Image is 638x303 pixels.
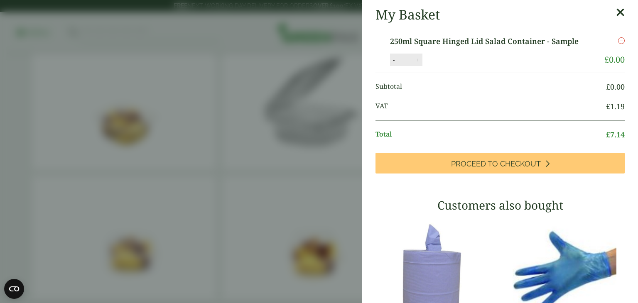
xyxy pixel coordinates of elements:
button: - [390,56,397,64]
span: Subtotal [375,81,606,93]
a: 250ml Square Hinged Lid Salad Container - Sample [390,36,591,47]
a: Proceed to Checkout [375,153,625,173]
span: £ [604,54,609,65]
span: VAT [375,101,606,112]
span: £ [606,101,610,111]
span: £ [606,82,610,92]
h3: Customers also bought [375,198,625,213]
span: Proceed to Checkout [451,159,541,169]
h2: My Basket [375,7,440,22]
button: + [414,56,422,64]
a: Remove this item [618,36,625,46]
span: Total [375,129,606,140]
bdi: 0.00 [606,82,625,92]
bdi: 0.00 [604,54,625,65]
span: £ [606,130,610,139]
img: 250ml Square Hinged Salad Container closed v2 [377,36,392,45]
bdi: 7.14 [606,130,625,139]
bdi: 1.19 [606,101,625,111]
button: Open CMP widget [4,279,24,299]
